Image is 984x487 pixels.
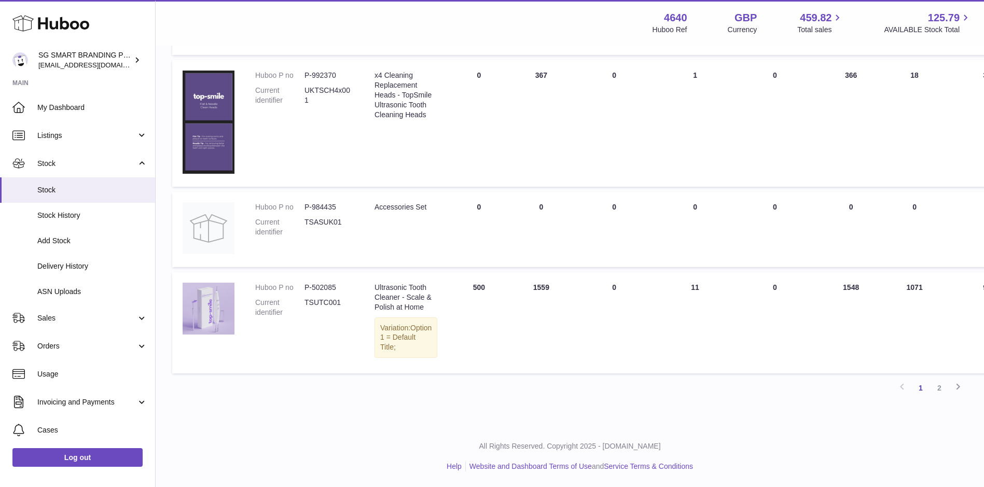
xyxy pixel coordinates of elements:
td: 367 [510,60,572,187]
span: 0 [773,71,777,79]
a: Service Terms & Conditions [604,462,693,470]
span: Stock [37,159,136,169]
img: product image [183,283,234,335]
span: ASN Uploads [37,287,147,297]
span: Invoicing and Payments [37,397,136,407]
a: Website and Dashboard Terms of Use [469,462,592,470]
span: 0 [773,283,777,291]
span: Stock [37,185,147,195]
dd: TSASUK01 [304,217,354,237]
div: SG SMART BRANDING PTE. LTD. [38,50,132,70]
dt: Current identifier [255,217,304,237]
td: 0 [510,192,572,267]
dd: P-984435 [304,202,354,212]
strong: 4640 [664,11,687,25]
div: Variation: [375,317,437,358]
td: 1 [656,60,734,187]
div: Currency [728,25,757,35]
td: 11 [656,272,734,373]
span: 459.82 [800,11,831,25]
td: 1548 [816,272,886,373]
td: 0 [886,192,943,267]
li: and [466,462,693,471]
a: 125.79 AVAILABLE Stock Total [884,11,972,35]
span: Cases [37,425,147,435]
td: 0 [572,60,656,187]
div: Ultrasonic Tooth Cleaner - Scale & Polish at Home [375,283,437,312]
img: internalAdmin-4640@internal.huboo.com [12,52,28,68]
dt: Huboo P no [255,202,304,212]
a: 2 [930,379,949,397]
a: 459.82 Total sales [797,11,843,35]
td: 1071 [886,272,943,373]
div: Accessories Set [375,202,437,212]
span: Add Stock [37,236,147,246]
dt: Current identifier [255,86,304,105]
span: 0 [773,203,777,211]
dd: P-992370 [304,71,354,80]
strong: GBP [734,11,757,25]
span: AVAILABLE Stock Total [884,25,972,35]
td: 0 [816,192,886,267]
img: product image [183,71,234,174]
dt: Huboo P no [255,71,304,80]
span: Sales [37,313,136,323]
span: [EMAIL_ADDRESS][DOMAIN_NAME] [38,61,153,69]
td: 0 [656,192,734,267]
dd: TSUTC001 [304,298,354,317]
span: Total sales [797,25,843,35]
a: Log out [12,448,143,467]
span: Delivery History [37,261,147,271]
td: 0 [572,272,656,373]
span: My Dashboard [37,103,147,113]
td: 0 [572,192,656,267]
a: Help [447,462,462,470]
dt: Huboo P no [255,283,304,293]
td: 1559 [510,272,572,373]
div: x4 Cleaning Replacement Heads - TopSmile Ultrasonic Tooth Cleaning Heads [375,71,437,119]
td: 366 [816,60,886,187]
dd: P-502085 [304,283,354,293]
td: 500 [448,272,510,373]
span: Orders [37,341,136,351]
div: Huboo Ref [653,25,687,35]
p: All Rights Reserved. Copyright 2025 - [DOMAIN_NAME] [164,441,976,451]
dd: UKTSCH4x001 [304,86,354,105]
a: 1 [911,379,930,397]
dt: Current identifier [255,298,304,317]
span: Listings [37,131,136,141]
td: 0 [448,192,510,267]
span: Option 1 = Default Title; [380,324,432,352]
span: 125.79 [928,11,960,25]
img: product image [183,202,234,254]
td: 18 [886,60,943,187]
span: Stock History [37,211,147,220]
td: 0 [448,60,510,187]
span: Usage [37,369,147,379]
